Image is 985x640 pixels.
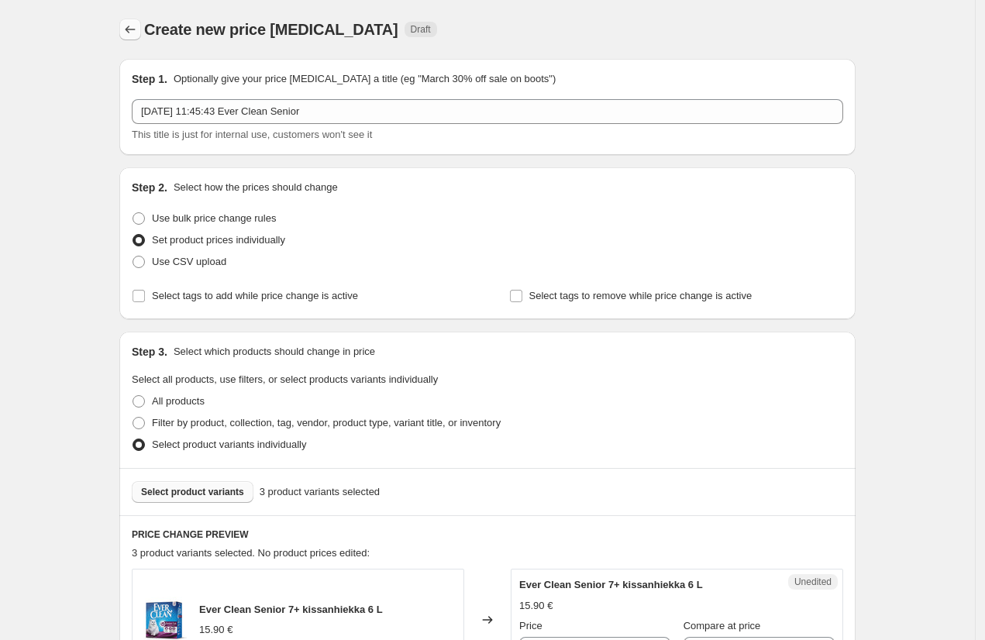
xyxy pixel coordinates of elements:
[199,604,383,615] span: Ever Clean Senior 7+ kissanhiekka 6 L
[174,344,375,360] p: Select which products should change in price
[684,620,761,631] span: Compare at price
[529,290,753,301] span: Select tags to remove while price change is active
[519,579,703,590] span: Ever Clean Senior 7+ kissanhiekka 6 L
[260,484,380,500] span: 3 product variants selected
[132,373,438,385] span: Select all products, use filters, or select products variants individually
[132,344,167,360] h2: Step 3.
[132,547,370,559] span: 3 product variants selected. No product prices edited:
[132,99,843,124] input: 30% off holiday sale
[132,180,167,195] h2: Step 2.
[132,528,843,541] h6: PRICE CHANGE PREVIEW
[144,21,398,38] span: Create new price [MEDICAL_DATA]
[132,481,253,503] button: Select product variants
[152,395,205,407] span: All products
[519,598,553,614] div: 15.90 €
[152,256,226,267] span: Use CSV upload
[152,290,358,301] span: Select tags to add while price change is active
[199,622,232,638] div: 15.90 €
[174,71,556,87] p: Optionally give your price [MEDICAL_DATA] a title (eg "March 30% off sale on boots")
[132,71,167,87] h2: Step 1.
[152,212,276,224] span: Use bulk price change rules
[152,234,285,246] span: Set product prices individually
[152,439,306,450] span: Select product variants individually
[519,620,542,631] span: Price
[141,486,244,498] span: Select product variants
[132,129,372,140] span: This title is just for internal use, customers won't see it
[411,23,431,36] span: Draft
[174,180,338,195] p: Select how the prices should change
[152,417,501,428] span: Filter by product, collection, tag, vendor, product type, variant title, or inventory
[794,576,832,588] span: Unedited
[119,19,141,40] button: Price change jobs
